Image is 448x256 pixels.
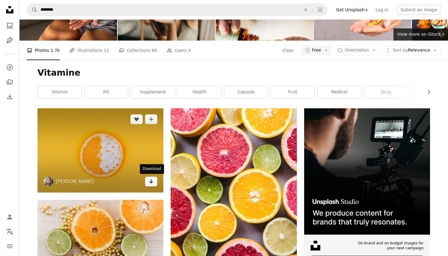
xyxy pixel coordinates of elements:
a: Get Unsplash+ [332,5,372,15]
span: On-brand and on budget images for your next campaign [354,241,424,251]
a: flat lay photography of sliced pomegranate, lime, and lemon [171,200,297,206]
img: file-1715652217532-464736461acbimage [304,108,430,234]
form: Find visuals sitewide [27,4,328,16]
a: Explore [4,61,16,74]
span: 11 [104,47,109,54]
button: Search Unsplash [27,4,37,16]
span: Sort by [393,48,408,52]
a: supplement [131,86,175,98]
a: vitamin [38,86,81,98]
a: drug [364,86,408,98]
a: Users 3 [167,41,191,60]
a: Home — Unsplash [4,4,16,17]
img: orange fruit slices on yellow surface [37,108,163,192]
span: Free [312,47,321,53]
a: Collections 80 [119,41,157,60]
button: Visual search [313,4,327,16]
span: 3 [188,47,191,54]
a: Illustrations [4,34,16,46]
button: Free [301,45,332,55]
a: Illustrations 11 [69,41,109,60]
span: Relevance [393,47,430,53]
a: medical [318,86,361,98]
a: fruit [271,86,315,98]
img: file-1631678316303-ed18b8b5cb9cimage [311,241,320,251]
span: 80 [151,47,157,54]
a: Collections [4,76,16,88]
button: Add to Collection [145,114,157,124]
a: Photos [4,20,16,32]
a: Log in [372,5,392,15]
a: Download History [4,91,16,103]
button: Submit an image [397,5,441,15]
a: Download [145,177,157,186]
button: Language [4,225,16,238]
a: Log in / Sign up [4,211,16,223]
button: Clear [299,4,312,16]
a: orange fruit slices on yellow surface [37,147,163,153]
a: health [178,86,221,98]
h1: Vitamine [37,67,430,78]
img: Go to Diana Polekhina's profile [44,177,53,186]
button: scroll list to the right [423,86,430,98]
button: Menu [4,240,16,252]
button: Like [130,114,143,124]
span: View more on iStock ↗ [397,32,444,37]
div: Download [140,164,164,174]
button: Sort byRelevance [382,45,441,55]
button: Clear [282,45,294,55]
a: pill [84,86,128,98]
a: capsule [224,86,268,98]
a: [PERSON_NAME] [56,178,94,185]
span: Orientation [345,48,369,52]
a: oranges, peas, and limes on a wooden table [37,239,163,244]
a: View more on iStock↗ [393,28,448,41]
button: Orientation [334,45,379,55]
